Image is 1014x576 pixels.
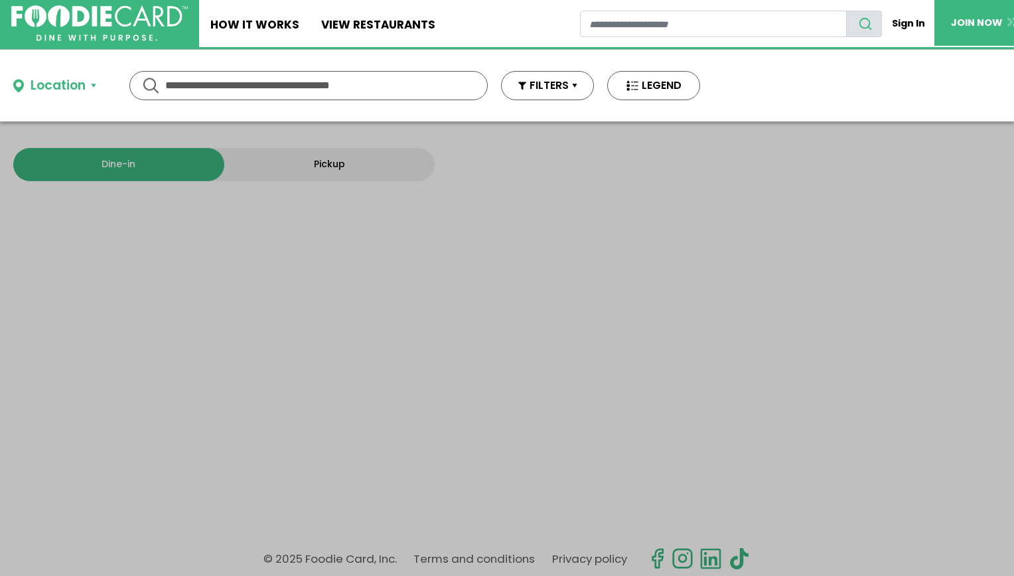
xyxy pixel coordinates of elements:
[31,76,86,96] div: Location
[13,76,96,96] button: Location
[501,71,594,100] button: FILTERS
[882,11,934,36] a: Sign In
[11,5,188,41] img: FoodieCard; Eat, Drink, Save, Donate
[846,11,882,37] button: search
[607,71,700,100] button: LEGEND
[580,11,847,37] input: restaurant search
